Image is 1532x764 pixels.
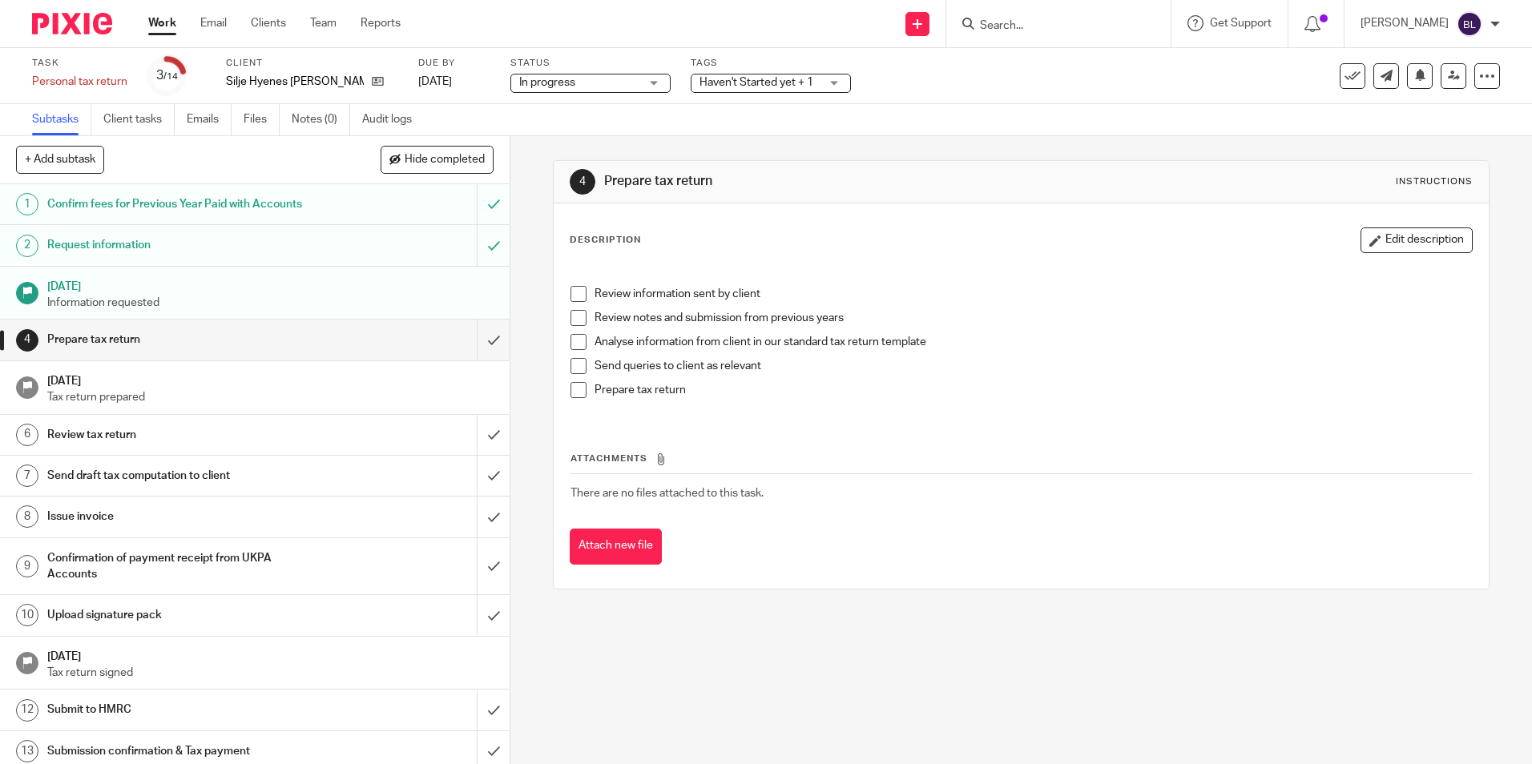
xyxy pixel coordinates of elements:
h1: Confirm fees for Previous Year Paid with Accounts [47,192,323,216]
span: Silje Hyenes Lysne [226,74,364,90]
a: Audit logs [362,104,424,135]
p: Information requested [47,295,494,311]
div: Mark as done [477,497,510,537]
p: Tax return prepared [47,389,494,405]
span: Hide completed [405,154,485,167]
a: Client tasks [103,104,175,135]
div: Instructions [1396,175,1473,188]
div: 10 [16,604,38,626]
p: Tax return signed [47,665,494,681]
button: Snooze task [1407,63,1433,89]
div: Personal tax return [32,74,127,90]
h1: Prepare tax return [604,173,1055,190]
label: Client [226,57,398,70]
img: svg%3E [1457,11,1482,37]
a: Email [200,15,227,31]
button: Hide completed [381,146,494,173]
i: Open client page [372,75,384,87]
p: Description [570,234,641,247]
p: Silje Hyenes [PERSON_NAME] [226,74,364,90]
label: Tags [691,57,851,70]
a: Files [244,104,280,135]
span: Haven't Started yet + 1 [699,77,813,88]
div: 7 [16,464,38,487]
h1: Review tax return [47,423,323,447]
a: Reports [361,15,401,31]
span: [DATE] [418,76,452,87]
label: Status [510,57,671,70]
input: Search [978,19,1123,34]
span: Get Support [1210,18,1272,29]
p: Send queries to client as relevant [595,358,1471,374]
div: 6 [16,424,38,446]
div: 8 [16,505,38,528]
img: Pixie [32,13,112,34]
span: Attachments [570,454,647,463]
div: Mark as done [477,415,510,455]
a: Notes (0) [292,104,350,135]
h1: Submit to HMRC [47,698,323,722]
h1: [DATE] [47,275,494,295]
button: + Add subtask [16,146,104,173]
span: There are no files attached to this task. [570,488,764,499]
div: Mark as done [477,690,510,730]
small: /14 [163,72,178,81]
a: Subtasks [32,104,91,135]
div: 12 [16,699,38,722]
p: Prepare tax return [595,382,1471,398]
h1: [DATE] [47,645,494,665]
h1: Issue invoice [47,505,323,529]
span: In progress [519,77,575,88]
a: Send new email to Silje Hyenes Lysne [1373,63,1399,89]
div: Mark as done [477,538,510,595]
div: Mark as done [477,595,510,635]
div: 4 [570,169,595,195]
p: Review information sent by client [595,286,1471,302]
div: Mark as to do [477,184,510,224]
a: Work [148,15,176,31]
h1: Prepare tax return [47,328,323,352]
div: 13 [16,740,38,762]
h1: [DATE] [47,369,494,389]
div: Mark as done [477,456,510,496]
a: Team [310,15,337,31]
p: Analyse information from client in our standard tax return template [595,334,1471,350]
button: Edit description [1361,227,1473,253]
div: 2 [16,235,38,257]
a: Clients [251,15,286,31]
div: 1 [16,193,38,215]
div: 4 [16,329,38,352]
p: [PERSON_NAME] [1361,15,1449,31]
label: Due by [418,57,490,70]
h1: Confirmation of payment receipt from UKPA Accounts [47,546,323,587]
h1: Upload signature pack [47,603,323,627]
div: 3 [156,66,178,85]
h1: Send draft tax computation to client [47,464,323,488]
div: 9 [16,555,38,577]
label: Task [32,57,127,70]
p: Review notes and submission from previous years [595,310,1471,326]
div: Mark as to do [477,225,510,265]
a: Emails [187,104,232,135]
button: Attach new file [570,529,662,565]
h1: Submission confirmation & Tax payment [47,739,323,763]
h1: Request information [47,233,323,257]
div: Mark as done [477,320,510,360]
a: Reassign task [1441,63,1466,89]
